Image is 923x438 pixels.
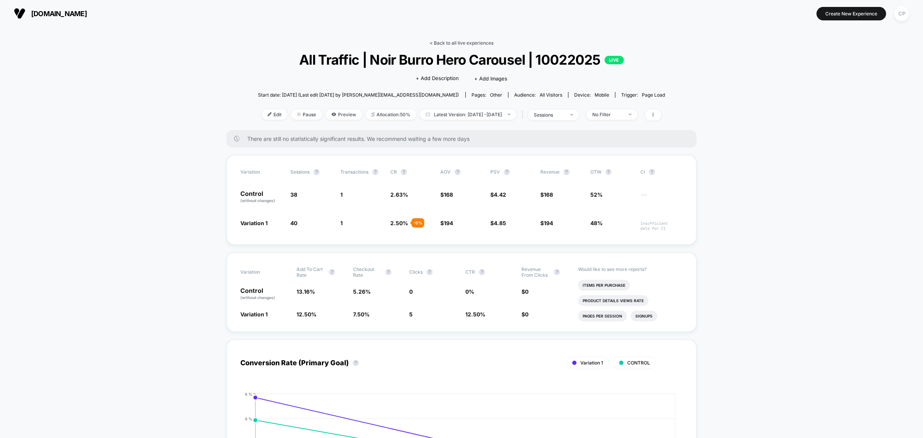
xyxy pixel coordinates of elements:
[521,311,528,318] span: $
[427,269,433,275] button: ?
[471,92,502,98] div: Pages:
[892,6,911,22] button: CP
[578,311,627,321] li: Pages Per Session
[640,221,683,231] span: Insufficient data for CI
[240,311,268,318] span: Variation 1
[412,218,424,227] div: - 5 %
[290,191,297,198] span: 38
[329,269,335,275] button: ?
[540,220,553,226] span: $
[440,220,453,226] span: $
[440,191,453,198] span: $
[245,416,252,421] tspan: 6 %
[629,114,631,115] img: end
[578,266,683,272] p: Would like to see more reports?
[465,269,475,275] span: CTR
[290,220,297,226] span: 40
[297,112,301,116] img: end
[894,6,909,21] div: CP
[563,169,570,175] button: ?
[409,269,423,275] span: Clicks
[490,220,506,226] span: $
[390,191,408,198] span: 2.63 %
[240,191,283,204] p: Control
[31,10,87,18] span: [DOMAIN_NAME]
[525,311,528,318] span: 0
[240,288,289,301] p: Control
[494,220,506,226] span: 4.85
[326,109,362,120] span: Preview
[578,280,630,291] li: Items Per Purchase
[534,112,565,118] div: sessions
[353,360,359,366] button: ?
[631,311,657,321] li: Signups
[590,191,603,198] span: 52%
[430,40,493,46] a: < Back to all live experiences
[247,135,681,142] span: There are still no statistically significant results. We recommend waiting a few more days
[340,191,343,198] span: 1
[385,269,392,275] button: ?
[14,8,25,19] img: Visually logo
[240,295,275,300] span: (without changes)
[490,92,502,98] span: other
[816,7,886,20] button: Create New Experience
[240,220,268,226] span: Variation 1
[440,169,451,175] span: AOV
[490,169,500,175] span: PSV
[580,360,603,366] span: Variation 1
[640,169,683,175] span: CI
[340,169,368,175] span: Transactions
[540,191,553,198] span: $
[642,92,665,98] span: Page Load
[627,360,650,366] span: CONTROL
[278,52,645,68] span: All Traffic | Noir Burro Hero Carousel | 10022025
[455,169,461,175] button: ?
[465,288,474,295] span: 0 %
[525,288,528,295] span: 0
[390,169,397,175] span: CR
[240,266,283,278] span: Variation
[521,288,528,295] span: $
[490,191,506,198] span: $
[268,112,272,116] img: edit
[540,169,560,175] span: Revenue
[409,311,413,318] span: 5
[521,266,550,278] span: Revenue From Clicks
[621,92,665,98] div: Trigger:
[353,288,371,295] span: 5.26 %
[474,75,507,82] span: + Add Images
[494,191,506,198] span: 4.42
[568,92,615,98] span: Device:
[570,114,573,115] img: end
[592,112,623,117] div: No Filter
[544,220,553,226] span: 194
[340,220,343,226] span: 1
[290,169,310,175] span: Sessions
[444,191,453,198] span: 168
[297,288,315,295] span: 13.16 %
[520,109,528,120] span: |
[240,198,275,203] span: (without changes)
[590,169,633,175] span: OTW
[595,92,609,98] span: mobile
[426,112,430,116] img: calendar
[640,192,683,204] span: ---
[544,191,553,198] span: 168
[366,109,416,120] span: Allocation: 50%
[353,311,370,318] span: 7.50 %
[258,92,459,98] span: Start date: [DATE] (Last edit [DATE] by [PERSON_NAME][EMAIL_ADDRESS][DOMAIN_NAME])
[420,109,516,120] span: Latest Version: [DATE] - [DATE]
[465,311,485,318] span: 12.50 %
[508,114,510,115] img: end
[313,169,320,175] button: ?
[297,266,325,278] span: Add To Cart Rate
[416,75,459,82] span: + Add Description
[353,266,382,278] span: Checkout Rate
[514,92,562,98] div: Audience:
[540,92,562,98] span: All Visitors
[245,391,252,396] tspan: 8 %
[409,288,413,295] span: 0
[479,269,485,275] button: ?
[605,56,624,64] p: LIVE
[372,169,378,175] button: ?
